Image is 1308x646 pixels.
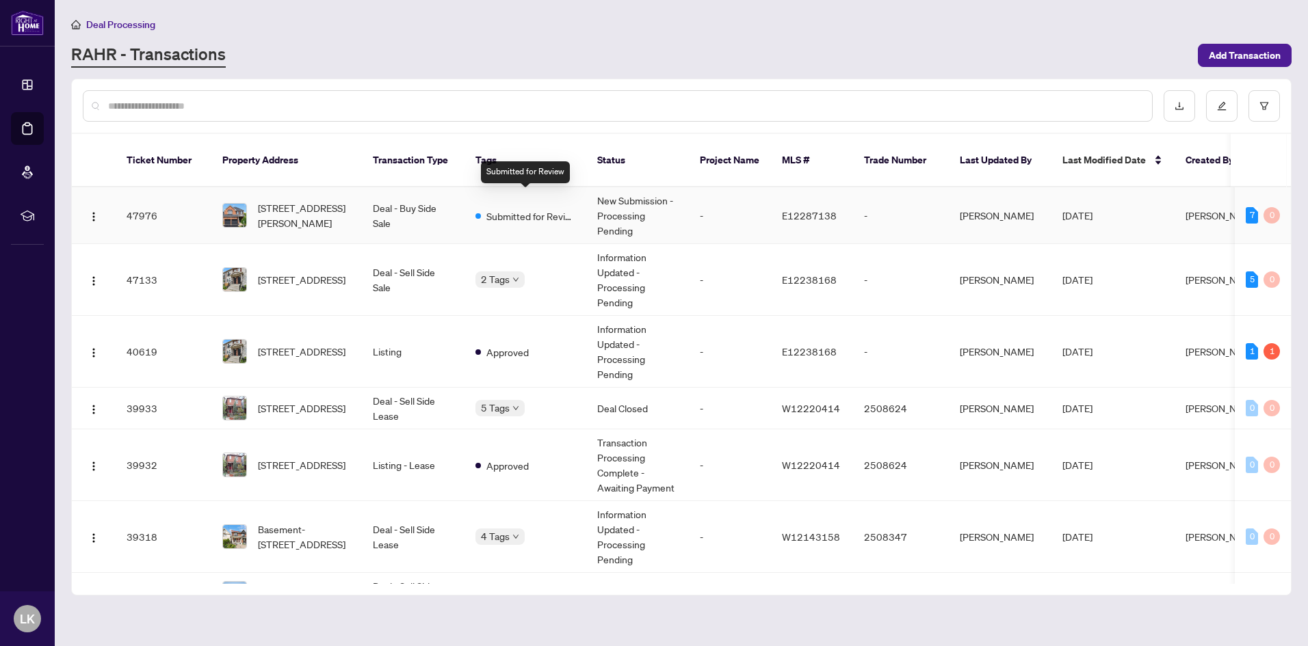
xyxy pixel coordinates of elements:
[1062,273,1093,286] span: [DATE]
[689,244,771,316] td: -
[88,461,99,472] img: Logo
[223,525,246,548] img: thumbnail-img
[689,134,771,187] th: Project Name
[1246,457,1258,473] div: 0
[853,573,949,615] td: 2506868
[782,273,837,286] span: E12238168
[223,340,246,363] img: thumbnail-img
[771,134,853,187] th: MLS #
[1264,343,1280,360] div: 1
[586,187,689,244] td: New Submission - Processing Pending
[1186,209,1259,221] span: [PERSON_NAME]
[853,316,949,388] td: -
[116,388,211,429] td: 39933
[949,429,1051,501] td: [PERSON_NAME]
[258,522,351,552] span: Basement-[STREET_ADDRESS]
[83,204,105,226] button: Logo
[782,459,840,471] span: W12220414
[586,429,689,501] td: Transaction Processing Complete - Awaiting Payment
[689,501,771,573] td: -
[88,211,99,222] img: Logo
[1175,134,1257,187] th: Created By
[486,208,575,224] span: Submitted for Review
[512,405,519,412] span: down
[223,204,246,227] img: thumbnail-img
[486,458,529,473] span: Approved
[853,501,949,573] td: 2508347
[853,429,949,501] td: 2508624
[1051,134,1175,187] th: Last Modified Date
[83,397,105,419] button: Logo
[689,187,771,244] td: -
[782,530,840,543] span: W12143158
[1248,90,1280,122] button: filter
[1264,400,1280,416] div: 0
[1198,44,1292,67] button: Add Transaction
[83,582,105,604] button: Logo
[949,244,1051,316] td: [PERSON_NAME]
[1062,152,1146,167] span: Last Modified Date
[83,526,105,548] button: Logo
[20,609,35,628] span: LK
[1246,343,1258,360] div: 1
[486,345,529,360] span: Approved
[949,316,1051,388] td: [PERSON_NAME]
[83,454,105,476] button: Logo
[1186,459,1259,471] span: [PERSON_NAME]
[1186,273,1259,286] span: [PERSON_NAME]
[362,573,465,615] td: Deal - Sell Side Lease
[853,244,949,316] td: -
[88,404,99,415] img: Logo
[1246,207,1258,224] div: 7
[1186,402,1259,414] span: [PERSON_NAME]
[689,388,771,429] td: -
[1264,528,1280,545] div: 0
[211,134,362,187] th: Property Address
[1264,207,1280,224] div: 0
[83,269,105,291] button: Logo
[223,396,246,420] img: thumbnail-img
[853,187,949,244] td: -
[586,316,689,388] td: Information Updated - Processing Pending
[465,134,586,187] th: Tags
[88,533,99,543] img: Logo
[1186,530,1259,543] span: [PERSON_NAME]
[1175,101,1184,111] span: download
[362,388,465,429] td: Deal - Sell Side Lease
[853,134,949,187] th: Trade Number
[1246,400,1258,416] div: 0
[116,501,211,573] td: 39318
[83,340,105,362] button: Logo
[258,344,345,359] span: [STREET_ADDRESS]
[1264,271,1280,288] div: 0
[481,271,510,287] span: 2 Tags
[1209,44,1281,66] span: Add Transaction
[116,573,211,615] td: 36071
[782,209,837,221] span: E12287138
[689,573,771,615] td: -
[689,316,771,388] td: -
[362,429,465,501] td: Listing - Lease
[512,533,519,540] span: down
[362,244,465,316] td: Deal - Sell Side Sale
[88,347,99,358] img: Logo
[586,573,689,615] td: -
[1062,402,1093,414] span: [DATE]
[223,582,246,605] img: thumbnail-img
[223,453,246,476] img: thumbnail-img
[362,187,465,244] td: Deal - Buy Side Sale
[116,429,211,501] td: 39932
[689,429,771,501] td: -
[949,388,1051,429] td: [PERSON_NAME]
[1062,345,1093,358] span: [DATE]
[1246,271,1258,288] div: 5
[116,316,211,388] td: 40619
[1164,90,1195,122] button: download
[362,134,465,187] th: Transaction Type
[1062,459,1093,471] span: [DATE]
[586,134,689,187] th: Status
[86,18,155,31] span: Deal Processing
[586,388,689,429] td: Deal Closed
[116,187,211,244] td: 47976
[1259,101,1269,111] span: filter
